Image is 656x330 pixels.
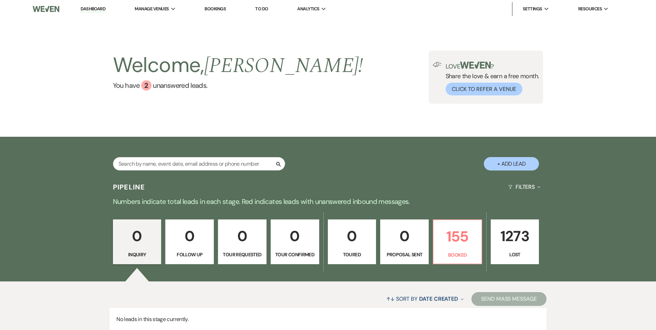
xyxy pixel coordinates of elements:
a: Dashboard [81,6,105,12]
h2: Welcome, [113,51,363,80]
a: 0Tour Confirmed [271,219,319,264]
a: 0Follow Up [165,219,214,264]
button: Sort By Date Created [384,290,466,308]
h3: Pipeline [113,182,145,192]
p: 0 [332,225,372,248]
p: Tour Requested [222,251,262,258]
a: 0Inquiry [113,219,162,264]
p: 1273 [495,225,535,248]
a: 0Tour Requested [218,219,267,264]
a: 0Toured [328,219,376,264]
a: 1273Lost [491,219,539,264]
button: + Add Lead [484,157,539,171]
p: 0 [222,225,262,248]
p: Toured [332,251,372,258]
img: loud-speaker-illustration.svg [433,62,441,67]
span: Resources [578,6,602,12]
span: Manage Venues [135,6,169,12]
p: 155 [438,225,477,248]
span: Settings [523,6,542,12]
a: You have 2 unanswered leads. [113,80,363,91]
span: Analytics [297,6,319,12]
a: To Do [255,6,268,12]
input: Search by name, event date, email address or phone number [113,157,285,171]
button: Filters [506,178,543,196]
p: Inquiry [117,251,157,258]
p: Proposal Sent [385,251,424,258]
p: Tour Confirmed [275,251,315,258]
a: 0Proposal Sent [380,219,429,264]
p: 0 [117,225,157,248]
img: Weven Logo [33,2,59,16]
p: Booked [438,251,477,259]
p: 0 [385,225,424,248]
p: Love ? [446,62,539,70]
button: Click to Refer a Venue [446,83,522,95]
p: Lost [495,251,535,258]
span: [PERSON_NAME] ! [204,50,363,82]
p: 0 [170,225,209,248]
span: ↑↓ [386,295,395,302]
div: 2 [141,80,152,91]
p: Numbers indicate total leads in each stage. Red indicates leads with unanswered inbound messages. [80,196,576,207]
p: Follow Up [170,251,209,258]
a: 155Booked [433,219,482,264]
button: Send Mass Message [471,292,546,306]
a: Bookings [205,6,226,12]
span: Date Created [419,295,458,302]
img: weven-logo-green.svg [460,62,491,69]
div: Share the love & earn a free month. [441,62,539,95]
p: 0 [275,225,315,248]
